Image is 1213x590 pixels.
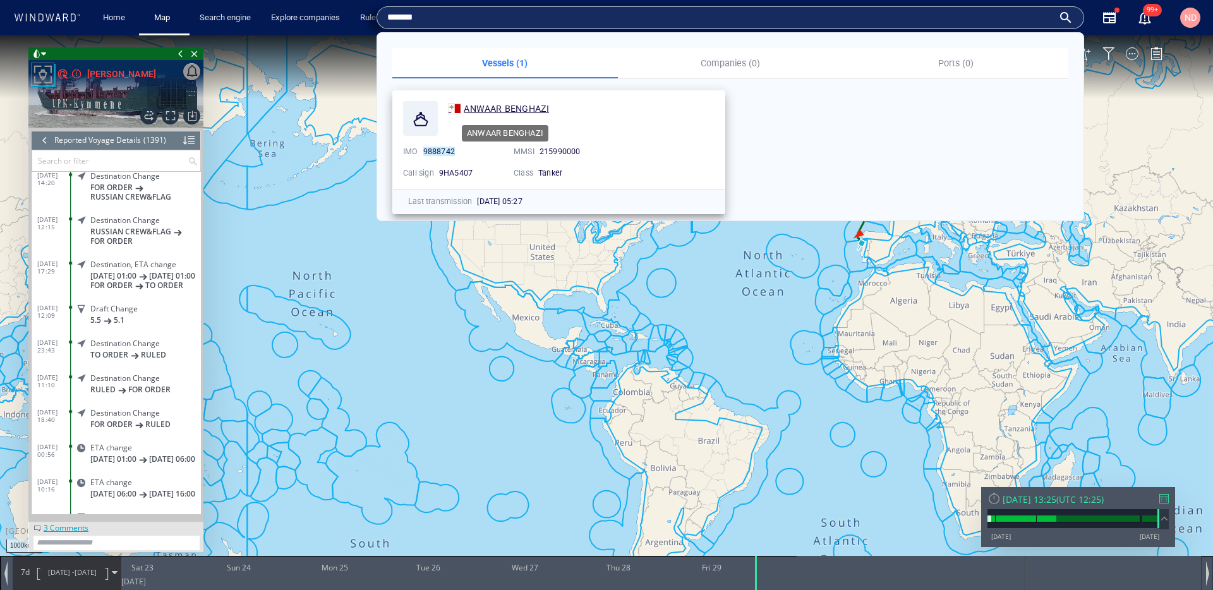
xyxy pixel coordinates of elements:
span: ( [1056,458,1059,470]
span: FOR ORDER [90,201,133,210]
div: [DATE] 13:25(UTC 12:25) [987,458,1169,470]
dl: [DATE] 12:15Destination ChangeRUSSIAN CREW&FLAGFOR ORDER [37,171,201,215]
p: IMO [403,146,418,157]
dl: [DATE] 23:43Destination ChangeTO ORDERRULED [37,294,201,329]
div: Reported Voyage Details [54,95,141,114]
button: Home [94,7,134,29]
span: [DATE] 10:16 [37,442,71,457]
button: 99+ [1137,10,1152,25]
span: [DATE] 18:40 [37,373,71,388]
span: ANWAAR BENGHAZI [464,104,549,114]
span: [DATE] 12:15 [37,180,71,195]
span: [DATE] 00:56 [37,407,71,423]
span: FOR ORDER [90,147,133,157]
span: ) [1101,458,1104,470]
span: TO ORDER [145,245,183,255]
dl: [DATE] 10:16ETA change[DATE] 06:00[DATE] 16:00 [37,433,201,468]
button: Create an AOI. [1077,12,1091,26]
span: ADLER [87,31,156,46]
span: Draft Change [90,477,138,486]
iframe: Chat [1159,533,1204,581]
div: 1000km [6,504,42,517]
span: [DATE] 18:31 [37,477,71,492]
p: Ports (0) [850,56,1061,71]
div: Reset Time [987,456,1001,469]
span: Path Length [16,531,34,542]
a: Map [149,7,179,29]
button: ND [1178,5,1203,30]
a: Rule engine [355,7,407,29]
div: Thu 28 [606,521,631,541]
div: Current time: Mon Sep 01 2025 09:25:36 GMT+0100 (British Summer Time) [1024,521,1025,555]
button: Map [144,7,184,29]
span: RULED [90,349,116,359]
div: Sun 24 [227,521,251,541]
div: Notification center [1137,10,1152,25]
span: [DATE] 16:00 [149,454,195,463]
div: Tanker [538,167,614,179]
span: Destination Change [90,136,160,145]
div: Wed 27 [512,521,538,541]
span: 5.5 [90,280,101,289]
div: [GEOGRAPHIC_DATA] [6,490,93,501]
div: Legend [1150,12,1162,25]
span: [DATE] 01:00 [90,236,136,245]
span: FOR ORDER [128,349,171,359]
mark: 9888742 [423,147,455,156]
span: ETA change [90,442,132,452]
span: 9HA5407 [439,168,473,178]
div: Click to show unselected vessels [792,12,809,30]
span: Destination Change [90,180,160,190]
div: [DATE] [121,541,146,555]
span: 215990000 [540,147,581,156]
a: Explore companies [266,7,345,29]
p: Companies (0) [625,56,836,71]
span: [DATE] 01:00 [149,236,195,245]
div: Time: Fri Aug 29 2025 13:25:50 GMT+0100 (British Summer Time) [755,521,769,555]
span: FOR ORDER [90,245,133,255]
div: [DATE] [991,497,1011,505]
a: Search engine [195,7,256,29]
span: FOR ORDER [90,384,133,394]
span: Destination Change [90,373,160,382]
span: ND [1185,13,1197,23]
div: [PERSON_NAME] [87,31,156,46]
div: [PERSON_NAME]Reported Voyage Details(1391)Search or filter3 Comments [28,12,203,517]
div: Tue 26 [416,521,440,541]
div: 7d[DATE] -[DATE] [13,521,121,553]
p: Class [514,167,533,179]
span: RULED [145,384,171,394]
span: RUSSIAN CREW&FLAG [90,157,171,166]
div: High risk due to smuggling related indicators [71,34,82,43]
a: ANWAAR BENGHAZI [448,101,549,116]
div: Filter [1102,12,1115,25]
div: Map Display [1126,12,1138,25]
span: Draft Change [90,268,138,278]
a: [PERSON_NAME] [57,31,156,46]
div: (1391) [143,95,166,114]
span: [DATE] 17:29 [37,224,71,239]
p: MMSI [514,146,534,157]
p: Last transmission [408,196,472,207]
span: TO ORDER [90,315,128,324]
a: Home [98,7,130,29]
div: Mon 25 [322,521,348,541]
span: [DATE] - [48,532,75,541]
span: [DATE] 11:10 [37,338,71,353]
div: Fri 29 [702,521,721,541]
span: Destination Change [90,338,160,347]
span: [DATE] 05:27 [477,196,522,206]
span: RULED [141,315,166,324]
div: Sat 23 [131,521,154,541]
dl: [DATE] 00:56ETA change[DATE] 01:00[DATE] 06:00 [37,399,201,433]
p: Vessels (1) [400,56,610,71]
span: [DATE] 06:00 [149,419,195,428]
dl: [DATE] 11:10Destination ChangeRULEDFOR ORDER [37,329,201,364]
dl: [DATE] 18:31Draft Change [37,468,201,503]
span: RUSSIAN CREW&FLAG [90,191,171,201]
dl: [DATE] 18:40Destination ChangeFOR ORDERRULED [37,364,201,399]
span: Destination Change [90,303,160,313]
